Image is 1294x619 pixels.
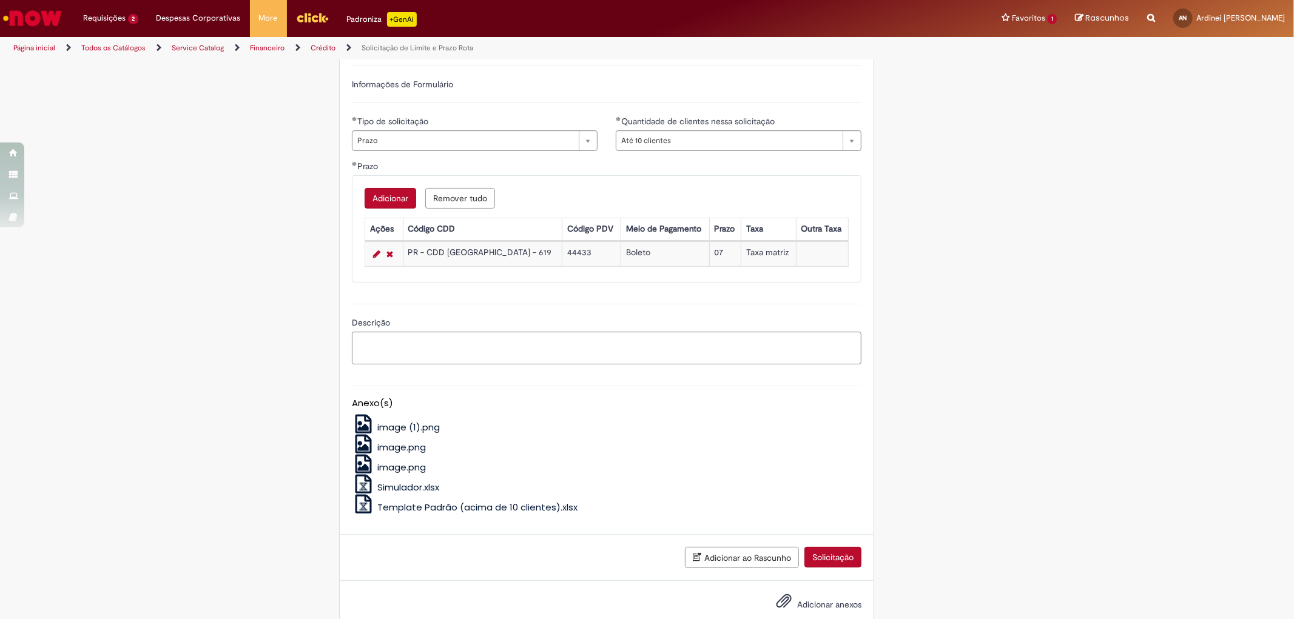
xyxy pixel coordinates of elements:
[797,599,861,610] span: Adicionar anexos
[621,131,837,150] span: Até 10 clientes
[128,14,138,24] span: 2
[352,79,453,90] label: Informações de Formulário
[562,218,621,240] th: Código PDV
[370,247,383,261] a: Editar Linha 1
[157,12,241,24] span: Despesas Corporativas
[311,43,335,53] a: Crédito
[621,218,709,240] th: Meio de Pagamento
[621,241,709,266] td: Boleto
[377,421,440,433] span: image (1).png
[296,8,329,27] img: click_logo_yellow_360x200.png
[383,247,396,261] a: Remover linha 1
[796,218,849,240] th: Outra Taxa
[1196,13,1285,23] span: Ardinei [PERSON_NAME]
[352,421,440,433] a: image (1).png
[1075,13,1129,24] a: Rascunhos
[387,12,417,27] p: +GenAi
[352,398,861,409] h5: Anexo(s)
[1,6,64,30] img: ServiceNow
[741,218,796,240] th: Taxa
[1085,12,1129,24] span: Rascunhos
[352,332,861,364] textarea: Descrição
[403,241,562,266] td: PR - CDD [GEOGRAPHIC_DATA] - 619
[352,501,578,514] a: Template Padrão (acima de 10 clientes).xlsx
[365,218,403,240] th: Ações
[741,241,796,266] td: Taxa matriz
[1179,14,1187,22] span: AN
[365,188,416,209] button: Adicionar uma linha para Prazo
[1012,12,1045,24] span: Favoritos
[352,481,439,494] a: Simulador.xlsx
[259,12,278,24] span: More
[562,241,621,266] td: 44433
[804,547,861,567] button: Solicitação
[352,161,357,166] span: Obrigatório Preenchido
[377,501,578,514] span: Template Padrão (acima de 10 clientes).xlsx
[377,441,426,453] span: image.png
[1048,14,1057,24] span: 1
[621,116,777,127] span: Quantidade de clientes nessa solicitação
[352,461,426,473] a: image.png
[377,461,426,473] span: image.png
[83,12,126,24] span: Requisições
[347,12,417,27] div: Padroniza
[773,590,795,618] button: Adicionar anexos
[616,116,621,121] span: Obrigatório Preenchido
[709,241,741,266] td: 07
[685,547,799,568] button: Adicionar ao Rascunho
[352,116,357,121] span: Obrigatório Preenchido
[352,441,426,453] a: image.png
[81,43,146,53] a: Todos os Catálogos
[362,43,473,53] a: Solicitação de Limite e Prazo Rota
[9,37,854,59] ul: Trilhas de página
[357,131,573,150] span: Prazo
[709,218,741,240] th: Prazo
[403,218,562,240] th: Código CDD
[357,116,431,127] span: Tipo de solicitação
[13,43,55,53] a: Página inicial
[250,43,285,53] a: Financeiro
[352,317,393,328] span: Descrição
[172,43,224,53] a: Service Catalog
[357,161,380,172] span: Prazo
[377,481,439,494] span: Simulador.xlsx
[425,188,495,209] button: Remover todas as linhas de Prazo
